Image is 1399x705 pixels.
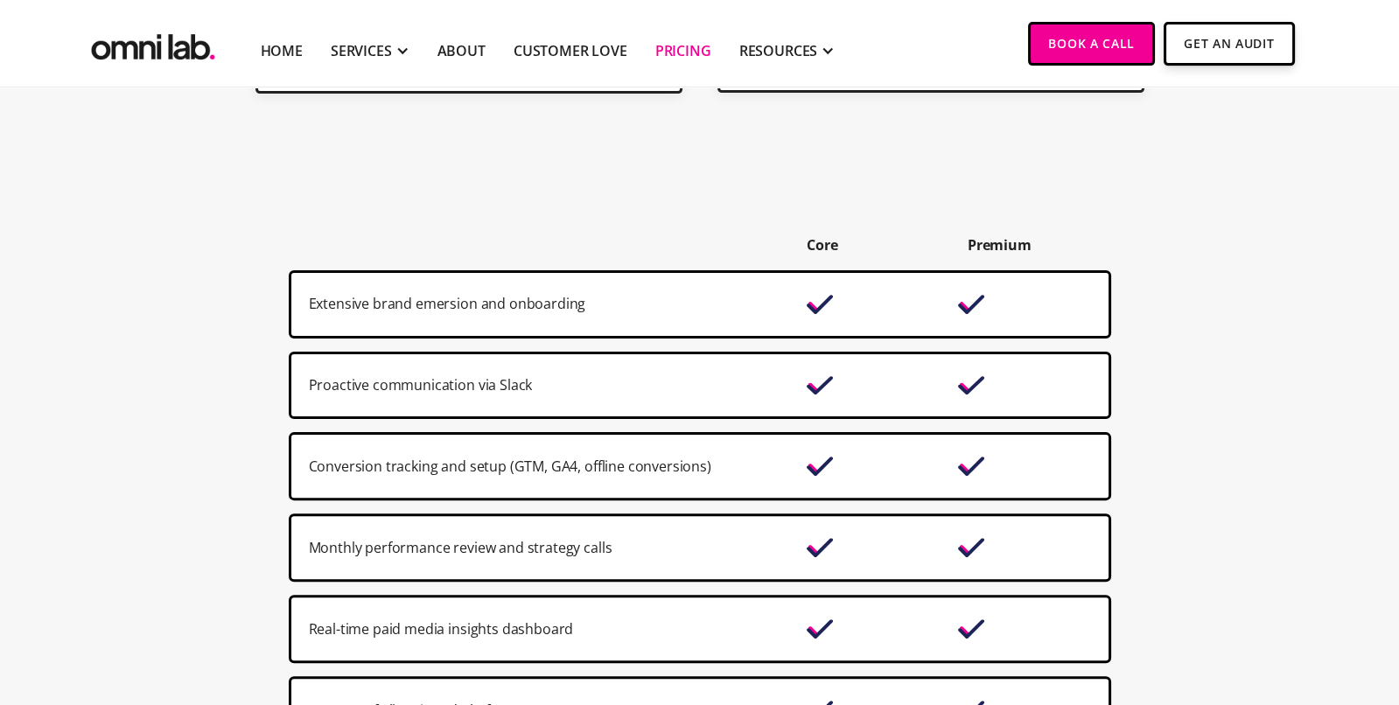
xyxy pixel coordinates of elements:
[87,22,219,65] img: Omni Lab: B2B SaaS Demand Generation Agency
[309,373,789,397] div: Proactive communication via Slack
[968,234,1111,257] div: Premium
[331,40,392,61] div: SERVICES
[87,22,219,65] a: home
[309,292,789,316] div: Extensive brand emersion and onboarding
[655,40,711,61] a: Pricing
[309,618,789,641] div: Real-time paid media insights dashboard
[309,536,789,560] div: Monthly performance review and strategy calls
[261,40,303,61] a: Home
[1312,621,1399,705] iframe: Chat Widget
[739,40,818,61] div: RESOURCES
[514,40,627,61] a: Customer Love
[437,40,486,61] a: About
[807,234,950,257] div: Core
[1164,22,1294,66] a: Get An Audit
[309,455,789,478] div: Conversion tracking and setup (GTM, GA4, offline conversions)
[1028,22,1155,66] a: Book a Call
